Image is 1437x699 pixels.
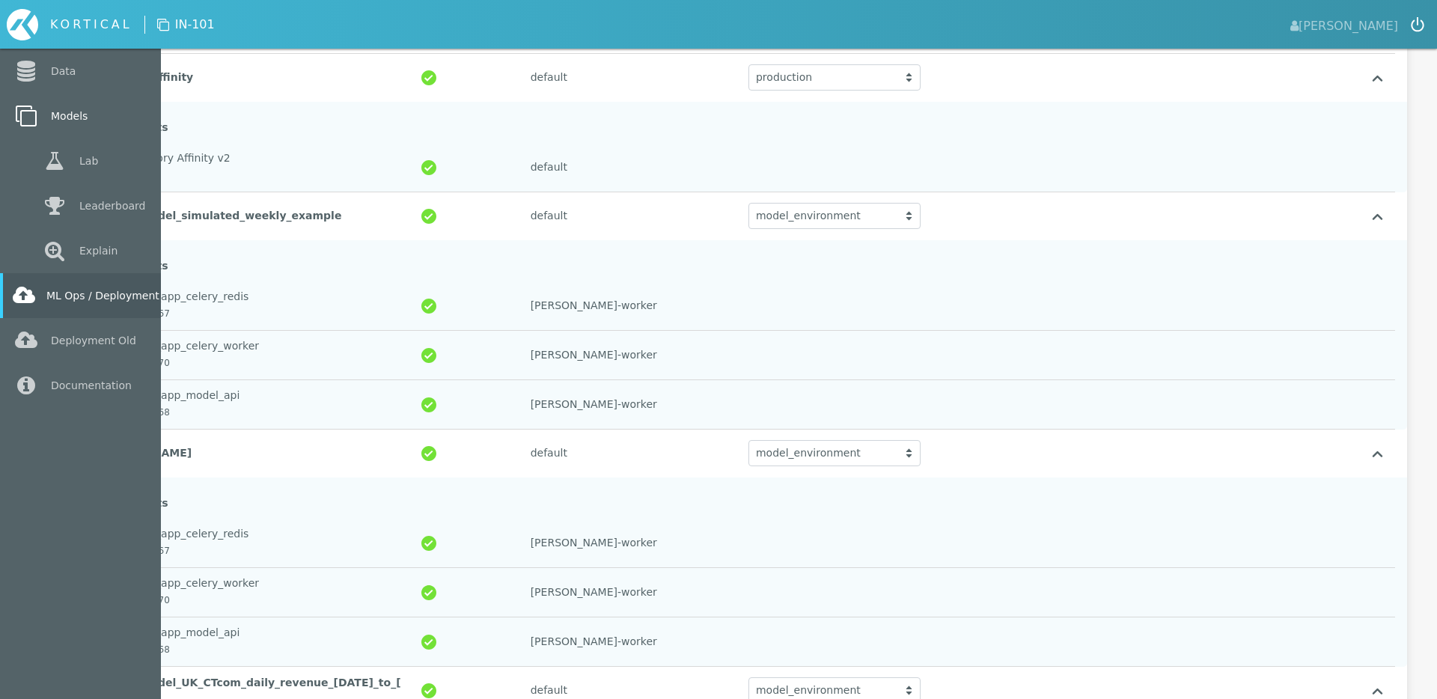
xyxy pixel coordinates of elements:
[7,9,38,40] img: icon-kortical.svg
[7,9,144,40] a: KORTICAL
[1411,17,1424,32] img: icon-logout.svg
[50,16,132,34] div: KORTICAL
[1290,14,1398,35] span: [PERSON_NAME]
[7,9,144,40] div: Home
